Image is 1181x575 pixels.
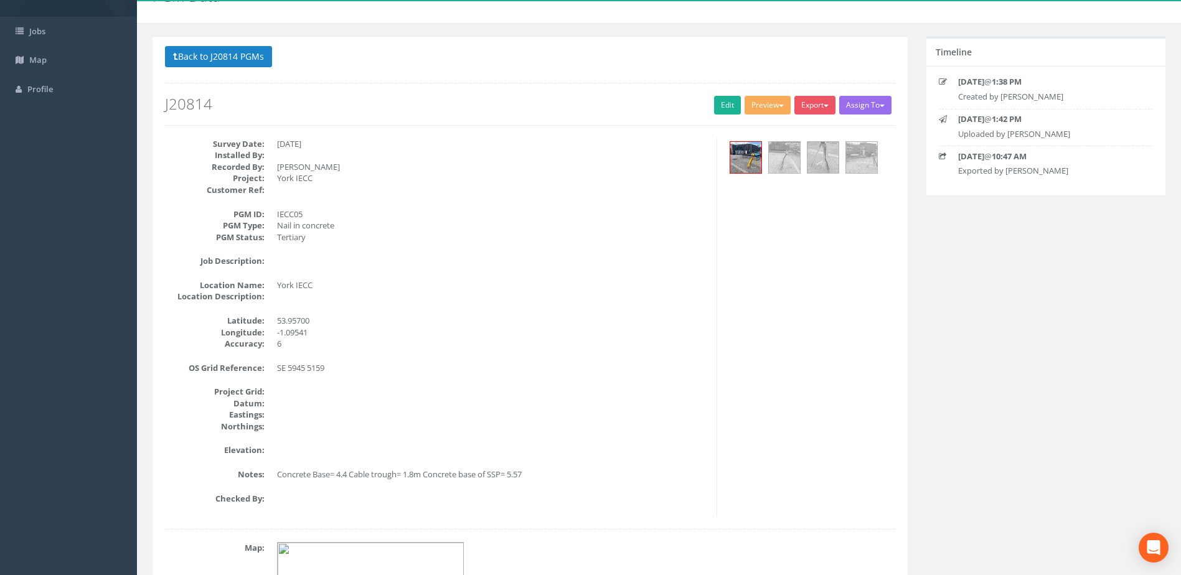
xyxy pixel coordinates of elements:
strong: [DATE] [958,76,984,87]
dt: Job Description: [165,255,265,267]
dt: OS Grid Reference: [165,362,265,374]
dt: PGM Type: [165,220,265,231]
p: @ [958,151,1134,162]
dd: York IECC [277,172,707,184]
dt: Project: [165,172,265,184]
dd: Concrete Base= 4.4 Cable trough= 1.8m Concrete base of SSP= 5.57 [277,469,707,480]
dt: Survey Date: [165,138,265,150]
strong: 1:38 PM [992,76,1022,87]
p: @ [958,76,1134,88]
dd: York IECC [277,279,707,291]
dt: Notes: [165,469,265,480]
button: Back to J20814 PGMs [165,46,272,67]
dd: Nail in concrete [277,220,707,231]
img: 14685082-27dc-d185-eb2b-6d0545317a42_27a18d6c-5a0f-1453-0fca-af62f9b6dbbd_thumb.jpg [769,142,800,173]
button: Preview [745,96,791,115]
img: 14685082-27dc-d185-eb2b-6d0545317a42_c88ec1c2-ccc3-282e-cb3a-b7c1a598fe3f_thumb.jpg [730,142,761,173]
dt: Longitude: [165,327,265,339]
dt: Latitude: [165,315,265,327]
dd: -1.09541 [277,327,707,339]
strong: [DATE] [958,151,984,162]
dt: Installed By: [165,149,265,161]
img: 14685082-27dc-d185-eb2b-6d0545317a42_8742d684-1959-093a-f11a-94857bb39d19_thumb.jpg [846,142,877,173]
p: Uploaded by [PERSON_NAME] [958,128,1134,140]
strong: [DATE] [958,113,984,124]
h2: J20814 [165,96,895,112]
button: Assign To [839,96,892,115]
dd: 53.95700 [277,315,707,327]
strong: 10:47 AM [992,151,1027,162]
span: Profile [27,83,53,95]
p: Exported by [PERSON_NAME] [958,165,1134,177]
dt: Customer Ref: [165,184,265,196]
dt: Eastings: [165,409,265,421]
p: @ [958,113,1134,125]
span: Map [29,54,47,65]
dt: Location Name: [165,279,265,291]
dd: [DATE] [277,138,707,150]
div: Open Intercom Messenger [1139,533,1169,563]
button: Export [794,96,835,115]
p: Created by [PERSON_NAME] [958,91,1134,103]
dt: Accuracy: [165,338,265,350]
span: Jobs [29,26,45,37]
dt: Location Description: [165,291,265,302]
dt: Northings: [165,421,265,432]
dt: Datum: [165,398,265,409]
a: Edit [714,96,741,115]
h5: Timeline [936,47,972,57]
dd: SE 5945 5159 [277,362,707,374]
dd: [PERSON_NAME] [277,161,707,173]
dd: 6 [277,338,707,350]
dd: Tertiary [277,231,707,243]
strong: 1:42 PM [992,113,1022,124]
dt: Checked By: [165,493,265,505]
dt: Map: [165,542,265,554]
dt: Project Grid: [165,386,265,398]
dt: PGM Status: [165,231,265,243]
dt: PGM ID: [165,208,265,220]
dd: IECC05 [277,208,707,220]
dt: Recorded By: [165,161,265,173]
dt: Elevation: [165,444,265,456]
img: 14685082-27dc-d185-eb2b-6d0545317a42_77fb8488-a61c-08bc-670c-a768adbf5535_thumb.jpg [807,142,839,173]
